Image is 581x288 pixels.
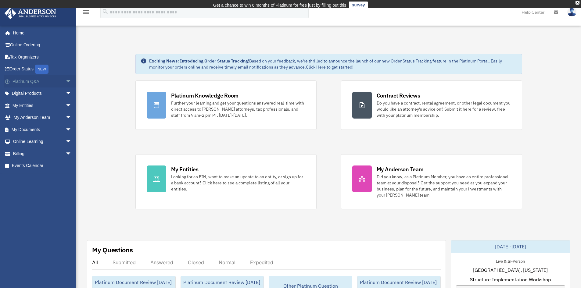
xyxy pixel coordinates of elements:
div: My Questions [92,245,133,254]
div: close [576,1,579,5]
div: Normal [219,259,235,265]
a: Home [4,27,78,39]
div: Contract Reviews [377,92,420,99]
span: arrow_drop_down [66,148,78,160]
div: My Anderson Team [377,165,424,173]
span: Structure Implementation Workshop [470,276,551,283]
a: Digital Productsarrow_drop_down [4,87,81,100]
a: My Anderson Team Did you know, as a Platinum Member, you have an entire professional team at your... [341,154,522,209]
span: arrow_drop_down [66,123,78,136]
div: Expedited [250,259,273,265]
span: arrow_drop_down [66,112,78,124]
a: My Entitiesarrow_drop_down [4,99,81,112]
i: menu [82,9,90,16]
div: Do you have a contract, rental agreement, or other legal document you would like an attorney's ad... [377,100,511,118]
a: My Anderson Teamarrow_drop_down [4,112,81,124]
div: Further your learning and get your questions answered real-time with direct access to [PERSON_NAM... [171,100,305,118]
div: Based on your feedback, we're thrilled to announce the launch of our new Order Status Tracking fe... [149,58,517,70]
a: Contract Reviews Do you have a contract, rental agreement, or other legal document you would like... [341,80,522,130]
a: Order StatusNEW [4,63,81,76]
div: Looking for an EIN, want to make an update to an entity, or sign up for a bank account? Click her... [171,174,305,192]
div: All [92,259,98,265]
a: Billingarrow_drop_down [4,148,81,160]
a: Click Here to get started! [306,64,353,70]
span: arrow_drop_down [66,99,78,112]
div: Get a chance to win 6 months of Platinum for free just by filling out this [213,2,346,9]
span: arrow_drop_down [66,87,78,100]
a: Online Ordering [4,39,81,51]
a: My Entities Looking for an EIN, want to make an update to an entity, or sign up for a bank accoun... [135,154,317,209]
a: Tax Organizers [4,51,81,63]
img: Anderson Advisors Platinum Portal [3,7,58,19]
a: Platinum Knowledge Room Further your learning and get your questions answered real-time with dire... [135,80,317,130]
div: Platinum Knowledge Room [171,92,239,99]
span: arrow_drop_down [66,136,78,148]
a: Events Calendar [4,160,81,172]
div: Submitted [113,259,136,265]
strong: Exciting News: Introducing Order Status Tracking! [149,58,249,64]
div: Did you know, as a Platinum Member, you have an entire professional team at your disposal? Get th... [377,174,511,198]
div: [DATE]-[DATE] [451,240,570,253]
div: Closed [188,259,204,265]
div: My Entities [171,165,199,173]
a: Online Learningarrow_drop_down [4,136,81,148]
div: Answered [150,259,173,265]
a: menu [82,11,90,16]
span: [GEOGRAPHIC_DATA], [US_STATE] [473,266,548,274]
span: arrow_drop_down [66,75,78,88]
img: User Pic [567,8,576,16]
div: NEW [35,65,48,74]
a: Platinum Q&Aarrow_drop_down [4,75,81,87]
a: My Documentsarrow_drop_down [4,123,81,136]
a: survey [349,2,368,9]
i: search [102,8,109,15]
div: Live & In-Person [491,258,530,264]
